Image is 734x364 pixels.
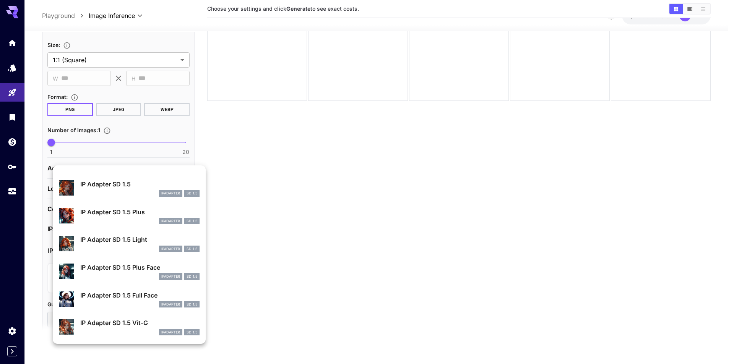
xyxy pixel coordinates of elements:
p: ipAdapter [161,191,180,196]
p: IP Adapter SD 1.5 Plus [80,207,200,217]
p: SD 1.5 [187,302,197,307]
p: SD 1.5 [187,330,197,335]
div: IP Adapter SD 1.5 PlusIP Adapter SD 1.5 PlusipAdapterSD 1.5 [59,204,200,228]
p: SD 1.5 [187,191,197,196]
p: IP Adapter SD 1.5 [80,180,200,189]
p: IP Adapter SD 1.5 Vit-G [80,318,200,327]
img: IP Adapter SD 1.5 Full Face [59,291,74,307]
div: IP Adapter SD 1.5IP Adapter SD 1.5ipAdapterSD 1.5 [59,176,200,200]
p: IP Adapter SD 1.5 Plus Face [80,263,200,272]
div: IP Adapter SD 1.5 Full FaceIP Adapter SD 1.5 Full FaceipAdapterSD 1.5 [59,288,200,311]
img: IP Adapter SD 1.5 Plus [59,208,74,223]
div: IP Adapter SD 1.5 Plus FaceIP Adapter SD 1.5 Plus FaceipAdapterSD 1.5 [59,260,200,283]
img: IP Adapter SD 1.5 Vit-G [59,319,74,335]
p: SD 1.5 [187,274,197,279]
p: ipAdapter [161,330,180,335]
p: ipAdapter [161,302,180,307]
p: ipAdapter [161,246,180,252]
p: ipAdapter [161,218,180,224]
img: IP Adapter SD 1.5 Light [59,236,74,251]
div: IP Adapter SD 1.5 LightIP Adapter SD 1.5 LightipAdapterSD 1.5 [59,232,200,255]
p: SD 1.5 [187,218,197,224]
img: IP Adapter SD 1.5 [59,180,74,196]
p: ipAdapter [161,274,180,279]
div: IP Adapter SD 1.5 Vit-GIP Adapter SD 1.5 Vit-GipAdapterSD 1.5 [59,315,200,338]
p: SD 1.5 [187,246,197,252]
p: IP Adapter SD 1.5 Full Face [80,291,200,300]
img: IP Adapter SD 1.5 Plus Face [59,264,74,279]
p: IP Adapter SD 1.5 Light [80,235,200,244]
